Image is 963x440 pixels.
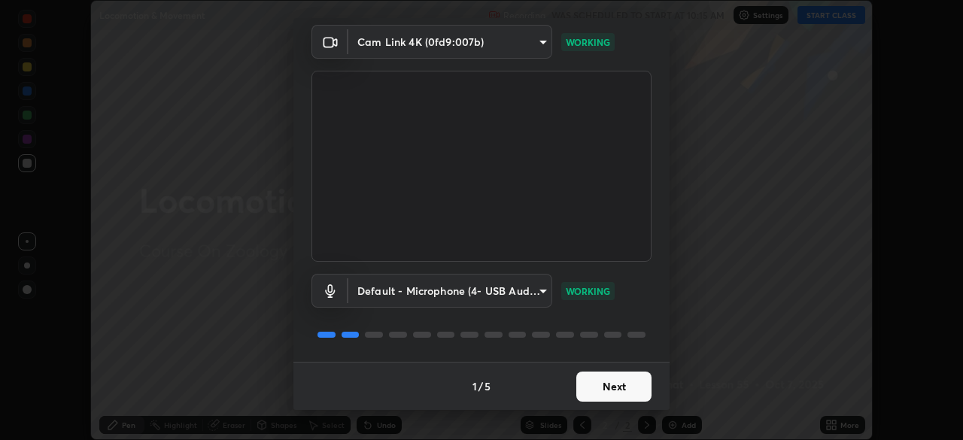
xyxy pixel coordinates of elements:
h4: / [478,378,483,394]
div: Cam Link 4K (0fd9:007b) [348,25,552,59]
h4: 1 [472,378,477,394]
button: Next [576,372,652,402]
p: WORKING [566,35,610,49]
h4: 5 [485,378,491,394]
p: WORKING [566,284,610,298]
div: Cam Link 4K (0fd9:007b) [348,274,552,308]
